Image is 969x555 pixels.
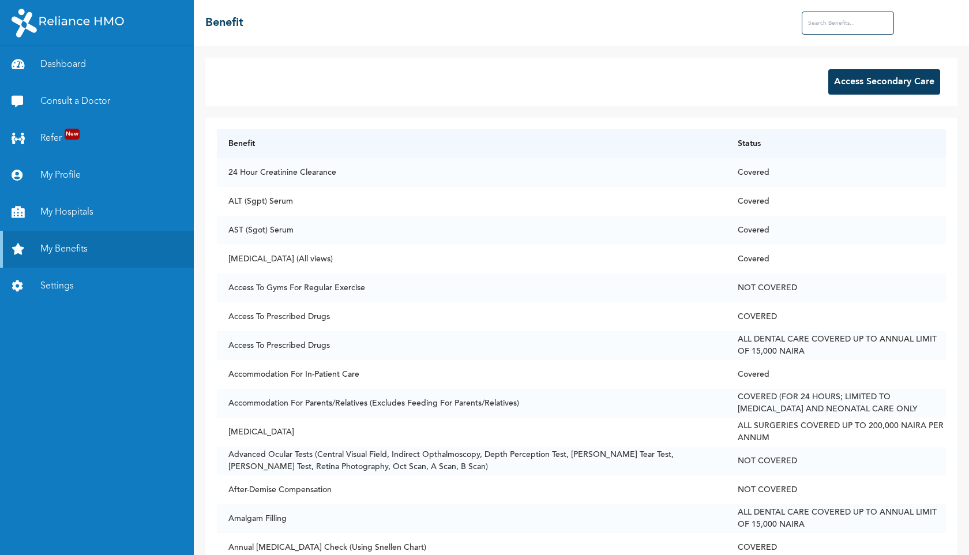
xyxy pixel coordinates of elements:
[217,158,726,187] td: 24 Hour Creatinine Clearance
[726,504,946,533] td: ALL DENTAL CARE COVERED UP TO ANNUAL LIMIT OF 15,000 NAIRA
[217,216,726,245] td: AST (Sgot) Serum
[828,69,940,95] button: Access Secondary Care
[205,14,243,32] h2: Benefit
[726,245,946,273] td: Covered
[12,9,124,37] img: RelianceHMO's Logo
[217,245,726,273] td: [MEDICAL_DATA] (All views)
[726,418,946,447] td: ALL SURGERIES COVERED UP TO 200,000 NAIRA PER ANNUM
[726,158,946,187] td: Covered
[65,129,80,140] span: New
[217,475,726,504] td: After-Demise Compensation
[726,129,946,158] th: Status
[217,273,726,302] td: Access To Gyms For Regular Exercise
[726,216,946,245] td: Covered
[217,187,726,216] td: ALT (Sgpt) Serum
[726,475,946,504] td: NOT COVERED
[726,360,946,389] td: Covered
[217,447,726,475] td: Advanced Ocular Tests (Central Visual Field, Indirect Opthalmoscopy, Depth Perception Test, [PERS...
[726,331,946,360] td: ALL DENTAL CARE COVERED UP TO ANNUAL LIMIT OF 15,000 NAIRA
[726,302,946,331] td: COVERED
[726,273,946,302] td: NOT COVERED
[217,504,726,533] td: Amalgam Filling
[802,12,894,35] input: Search Benefits...
[217,302,726,331] td: Access To Prescribed Drugs
[217,418,726,447] td: [MEDICAL_DATA]
[217,360,726,389] td: Accommodation For In-Patient Care
[726,187,946,216] td: Covered
[217,331,726,360] td: Access To Prescribed Drugs
[217,389,726,418] td: Accommodation For Parents/Relatives (Excludes Feeding For Parents/Relatives)
[726,389,946,418] td: COVERED (FOR 24 HOURS; LIMITED TO [MEDICAL_DATA] AND NEONATAL CARE ONLY
[217,129,726,158] th: Benefit
[726,447,946,475] td: NOT COVERED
